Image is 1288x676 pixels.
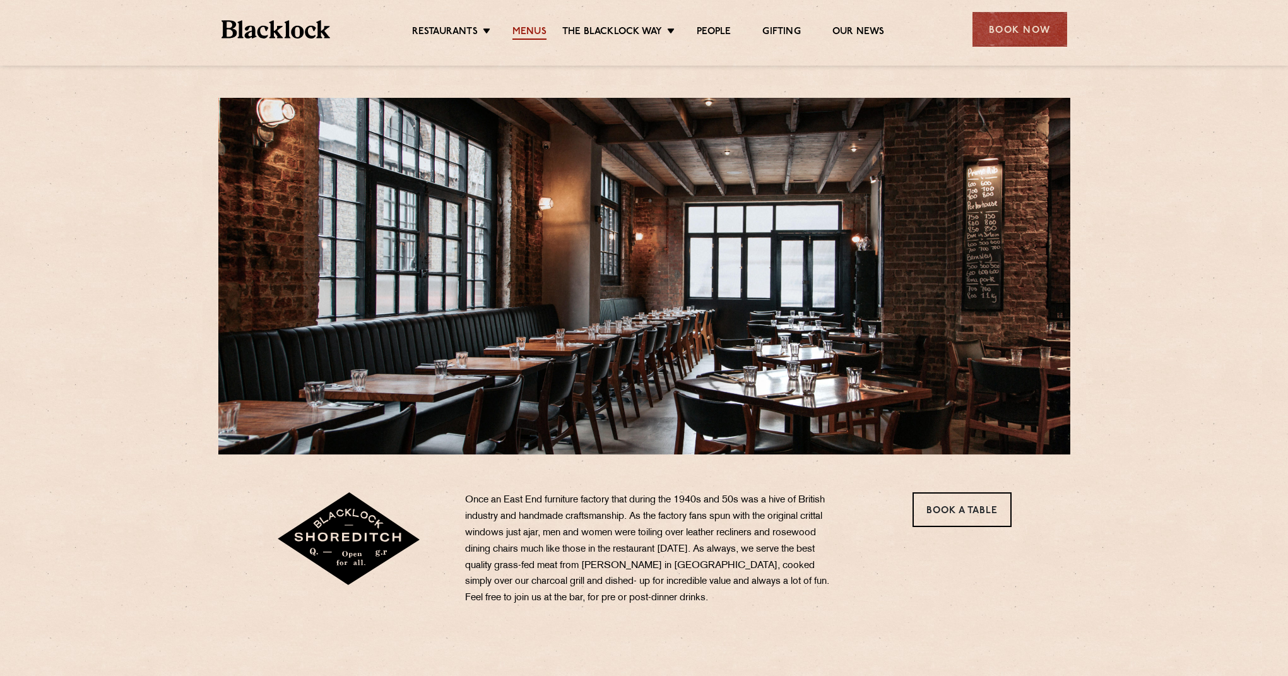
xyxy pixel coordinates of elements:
a: Menus [512,26,547,40]
a: Restaurants [412,26,478,40]
p: Once an East End furniture factory that during the 1940s and 50s was a hive of British industry a... [465,492,837,607]
img: Shoreditch-stamp-v2-default.svg [276,492,422,587]
a: The Blacklock Way [562,26,662,40]
img: BL_Textured_Logo-footer-cropped.svg [222,20,331,39]
a: Our News [832,26,885,40]
a: Book a Table [913,492,1012,527]
div: Book Now [972,12,1067,47]
a: People [697,26,731,40]
a: Gifting [762,26,800,40]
